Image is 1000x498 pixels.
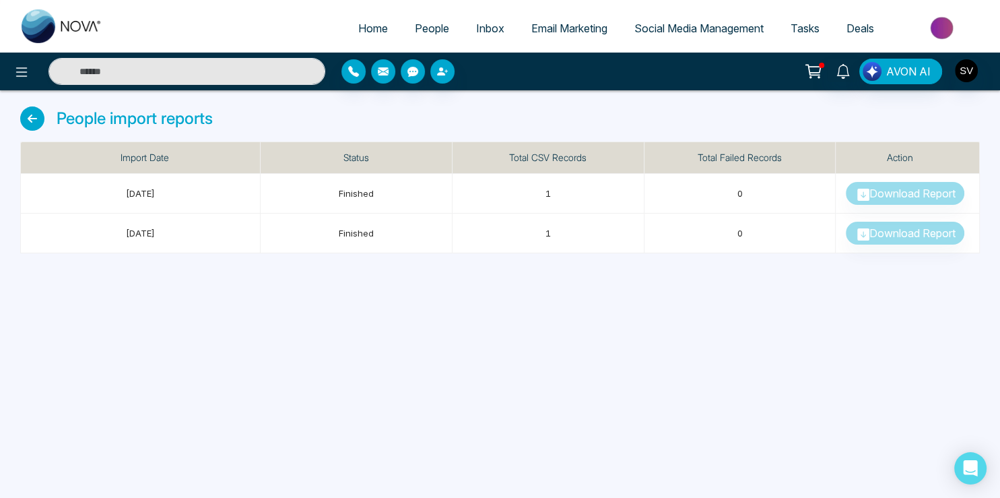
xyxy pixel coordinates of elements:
[415,22,449,35] span: People
[531,22,607,35] span: Email Marketing
[463,15,518,41] a: Inbox
[886,63,931,80] span: AVON AI
[401,15,463,41] a: People
[476,22,504,35] span: Inbox
[833,15,888,41] a: Deals
[863,62,881,81] img: Lead Flow
[261,174,453,214] td: Finished
[859,59,942,84] button: AVON AI
[261,142,453,174] th: Status
[955,59,978,82] img: User Avatar
[453,142,644,174] th: Total CSV Records
[518,15,621,41] a: Email Marketing
[345,15,401,41] a: Home
[21,142,261,174] th: Import Date
[358,22,388,35] span: Home
[126,228,155,239] span: [DATE]
[777,15,833,41] a: Tasks
[126,188,155,199] span: [DATE]
[261,214,453,253] td: Finished
[57,109,213,129] h4: People import reports
[791,22,820,35] span: Tasks
[634,22,764,35] span: Social Media Management
[545,228,551,239] span: 1
[836,142,980,174] th: Action
[954,452,987,485] div: Open Intercom Messenger
[22,9,102,43] img: Nova CRM Logo
[545,188,551,199] span: 1
[894,13,992,43] img: Market-place.gif
[737,188,743,199] span: 0
[621,15,777,41] a: Social Media Management
[846,22,874,35] span: Deals
[737,228,743,239] span: 0
[644,142,836,174] th: Total Failed Records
